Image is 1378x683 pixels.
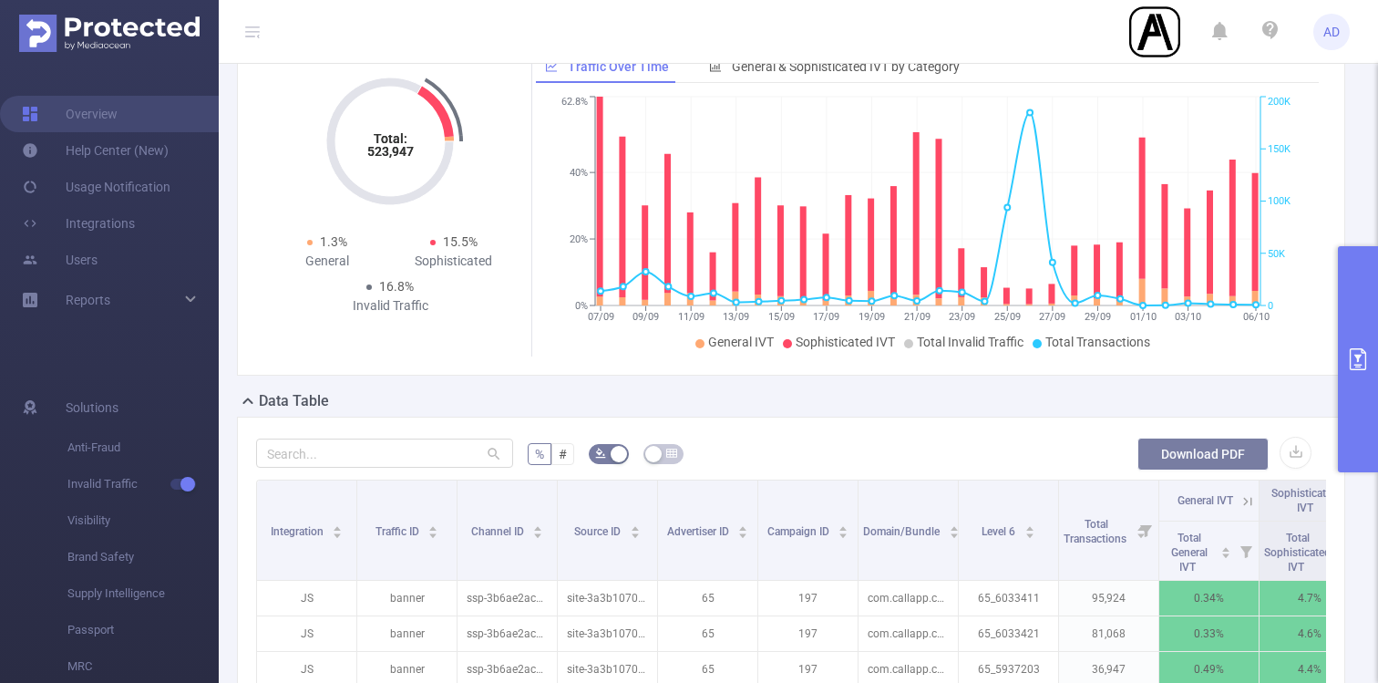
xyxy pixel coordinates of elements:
p: banner [357,616,457,651]
i: icon: caret-up [738,523,748,529]
span: Passport [67,612,219,648]
i: icon: caret-down [1024,531,1034,536]
span: General IVT [1177,494,1233,507]
tspan: 25/09 [993,311,1020,323]
tspan: 0 [1268,300,1273,312]
i: icon: caret-up [533,523,543,529]
span: General IVT [708,335,774,349]
tspan: 20% [570,233,588,245]
div: Sort [427,523,438,534]
tspan: 06/10 [1242,311,1269,323]
i: icon: caret-down [333,531,343,536]
a: Usage Notification [22,169,170,205]
div: Sort [737,523,748,534]
span: Channel ID [471,525,527,538]
p: 197 [758,616,858,651]
tspan: Total: [374,131,407,146]
i: icon: caret-down [838,531,848,536]
span: Brand Safety [67,539,219,575]
span: Source ID [574,525,623,538]
tspan: 01/10 [1129,311,1156,323]
p: 4.7% [1260,581,1359,616]
tspan: 09/09 [632,311,659,323]
span: Total Invalid Traffic [917,335,1023,349]
i: icon: caret-down [949,531,959,536]
span: Traffic ID [375,525,422,538]
tspan: 17/09 [813,311,839,323]
tspan: 150K [1268,143,1291,155]
i: icon: bar-chart [709,60,722,73]
p: 95,924 [1059,581,1158,616]
i: icon: caret-down [738,531,748,536]
span: Sophisticated IVT [1271,487,1338,514]
a: Overview [22,96,118,132]
h2: Data Table [259,390,329,412]
span: Solutions [66,389,118,426]
tspan: 07/09 [587,311,613,323]
tspan: 62.8% [561,97,588,109]
p: 197 [758,581,858,616]
i: icon: caret-down [428,531,438,536]
tspan: 23/09 [949,311,975,323]
p: 65_6033421 [959,616,1058,651]
span: AD [1323,14,1340,50]
p: 4.6% [1260,616,1359,651]
i: icon: caret-down [533,531,543,536]
p: site-3a3b10701547939b [558,581,657,616]
a: Help Center (New) [22,132,169,169]
p: ssp-3b6ae2ac02754b4c [458,616,557,651]
tspan: 13/09 [723,311,749,323]
tspan: 0% [575,300,588,312]
span: Reports [66,293,110,307]
a: Integrations [22,205,135,242]
p: 65 [658,581,757,616]
span: Visibility [67,502,219,539]
span: Traffic Over Time [568,59,669,74]
tspan: 03/10 [1175,311,1201,323]
i: icon: caret-up [949,523,959,529]
p: com.callapp.contacts [859,616,958,651]
i: icon: bg-colors [595,448,606,459]
i: icon: caret-up [838,523,848,529]
i: icon: caret-up [428,523,438,529]
span: 15.5% [443,234,478,249]
div: Sort [630,523,641,534]
div: Sort [1024,523,1035,534]
p: com.callapp.contacts [859,581,958,616]
div: Sort [949,523,960,534]
p: 0.33% [1159,616,1259,651]
span: Integration [271,525,326,538]
button: Download PDF [1137,438,1269,471]
span: Domain/Bundle [863,525,942,538]
tspan: 11/09 [677,311,704,323]
tspan: 523,947 [367,144,414,159]
i: Filter menu [1133,481,1158,580]
div: Sort [332,523,343,534]
tspan: 19/09 [859,311,885,323]
i: icon: line-chart [545,60,558,73]
div: Sort [838,523,848,534]
span: Campaign ID [767,525,832,538]
span: Total Transactions [1045,335,1150,349]
div: Sort [1220,544,1231,555]
p: 0.34% [1159,581,1259,616]
tspan: 100K [1268,196,1291,208]
span: Anti-Fraud [67,429,219,466]
i: icon: caret-up [630,523,640,529]
div: Sort [532,523,543,534]
i: icon: caret-up [1024,523,1034,529]
span: Invalid Traffic [67,466,219,502]
tspan: 27/09 [1039,311,1065,323]
span: 1.3% [320,234,347,249]
tspan: 50K [1268,248,1285,260]
tspan: 21/09 [903,311,930,323]
span: Total General IVT [1171,532,1208,574]
a: Reports [66,282,110,318]
span: Supply Intelligence [67,575,219,612]
i: icon: caret-down [1221,551,1231,556]
tspan: 15/09 [767,311,794,323]
p: JS [257,616,356,651]
div: Invalid Traffic [327,296,454,316]
p: site-3a3b10701547939b [558,616,657,651]
i: icon: caret-up [1221,544,1231,550]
